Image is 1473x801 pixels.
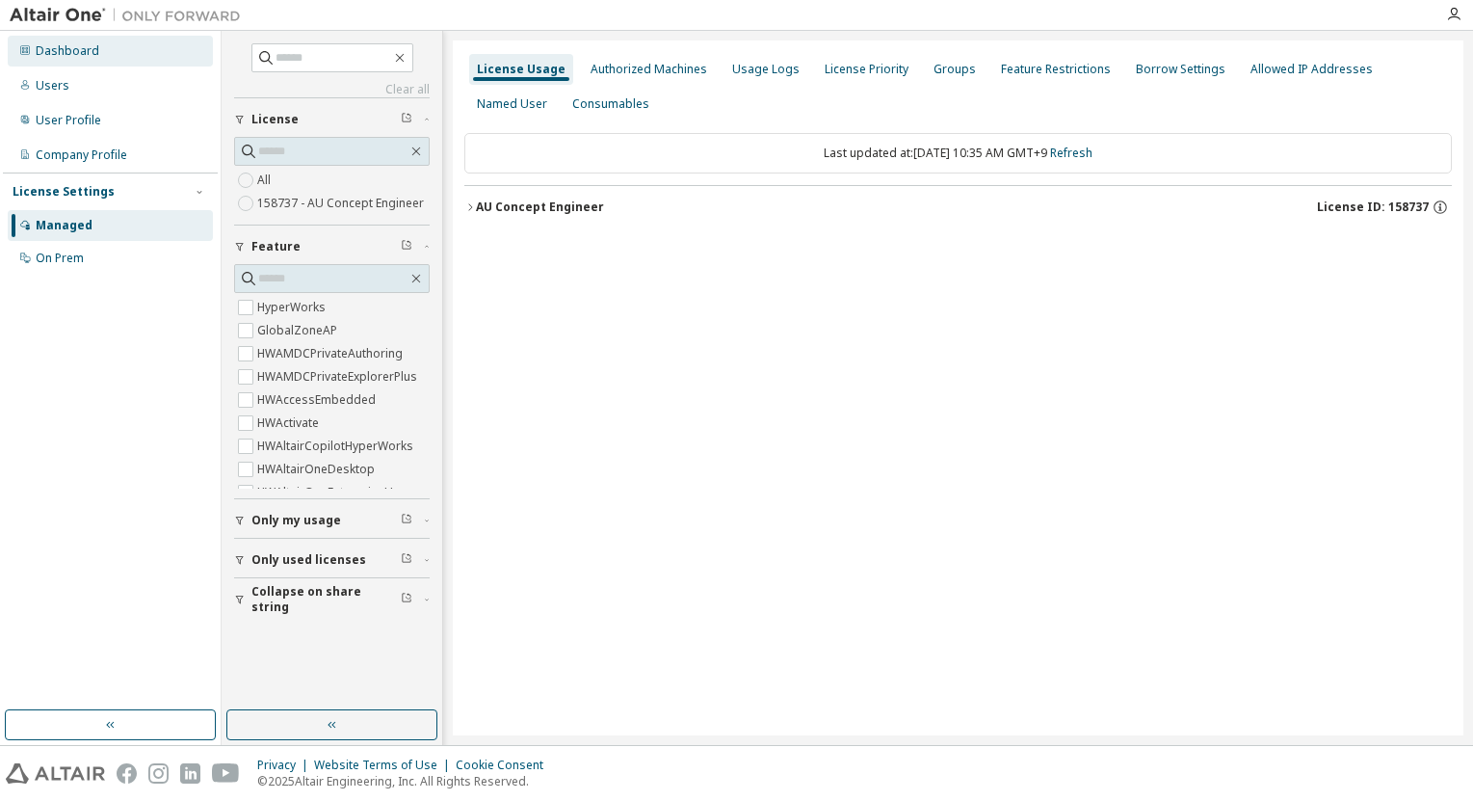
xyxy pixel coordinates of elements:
span: Feature [251,239,301,254]
div: Users [36,78,69,93]
span: License ID: 158737 [1317,200,1429,215]
span: Only used licenses [251,552,366,568]
p: © 2025 Altair Engineering, Inc. All Rights Reserved. [257,773,555,789]
div: Borrow Settings [1136,62,1225,77]
div: Cookie Consent [456,758,555,773]
div: License Usage [477,62,566,77]
button: Collapse on share string [234,578,430,621]
div: Usage Logs [732,62,800,77]
div: Last updated at: [DATE] 10:35 AM GMT+9 [464,133,1452,174]
img: youtube.svg [212,763,240,784]
img: altair_logo.svg [6,763,105,784]
label: HWAccessEmbedded [257,388,380,412]
span: Only my usage [251,513,341,528]
label: GlobalZoneAP [257,319,341,342]
span: Clear filter [401,239,412,254]
a: Refresh [1050,145,1092,161]
div: AU Concept Engineer [476,200,604,215]
div: Website Terms of Use [314,758,456,773]
div: Feature Restrictions [1001,62,1111,77]
div: Privacy [257,758,314,773]
label: HyperWorks [257,296,329,319]
label: HWActivate [257,412,323,435]
label: 158737 - AU Concept Engineer [257,192,428,215]
div: On Prem [36,251,84,266]
img: Altair One [10,6,250,25]
span: Clear filter [401,592,412,607]
button: Only my usage [234,499,430,542]
div: Company Profile [36,147,127,163]
label: HWAltairOneEnterpriseUser [257,481,415,504]
div: Managed [36,218,92,233]
span: Clear filter [401,513,412,528]
span: Clear filter [401,112,412,127]
div: Named User [477,96,547,112]
button: Only used licenses [234,539,430,581]
div: License Settings [13,184,115,200]
a: Clear all [234,82,430,97]
button: Feature [234,226,430,268]
div: Consumables [572,96,649,112]
div: Allowed IP Addresses [1250,62,1373,77]
button: License [234,98,430,141]
span: Clear filter [401,552,412,568]
button: AU Concept EngineerLicense ID: 158737 [464,186,1452,228]
label: HWAltairOneDesktop [257,458,379,481]
span: License [251,112,299,127]
div: Groups [934,62,976,77]
label: HWAMDCPrivateAuthoring [257,342,407,365]
img: linkedin.svg [180,763,200,784]
span: Collapse on share string [251,584,401,615]
img: instagram.svg [148,763,169,784]
div: License Priority [825,62,908,77]
img: facebook.svg [117,763,137,784]
div: Dashboard [36,43,99,59]
label: All [257,169,275,192]
div: Authorized Machines [591,62,707,77]
div: User Profile [36,113,101,128]
label: HWAMDCPrivateExplorerPlus [257,365,421,388]
label: HWAltairCopilotHyperWorks [257,435,417,458]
